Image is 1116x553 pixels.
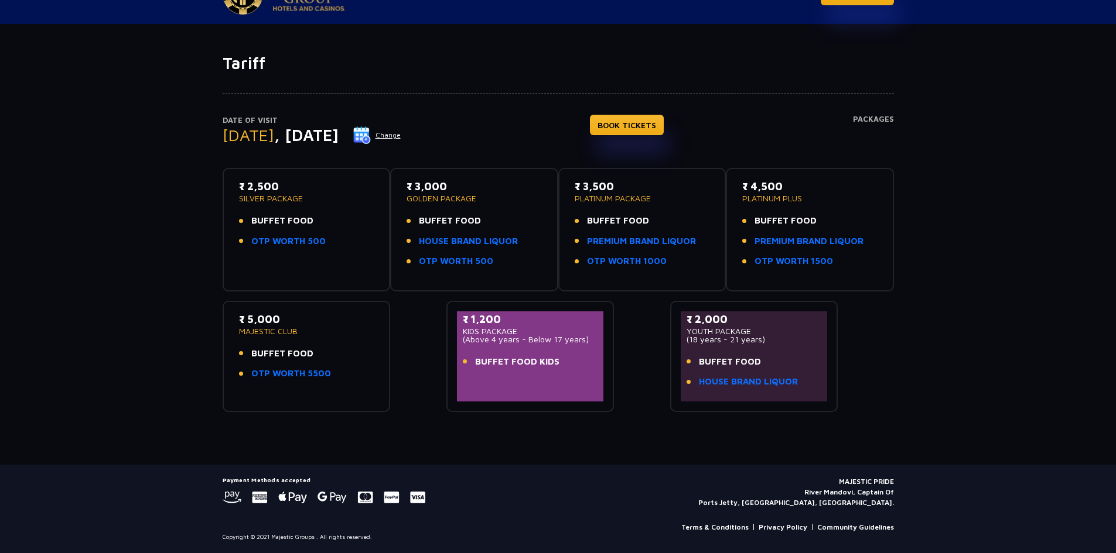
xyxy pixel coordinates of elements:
p: Date of Visit [223,115,401,126]
span: BUFFET FOOD [251,347,313,360]
span: [DATE] [223,125,274,145]
p: ₹ 5,000 [239,311,374,327]
p: GOLDEN PACKAGE [407,194,542,202]
p: KIDS PACKAGE [463,327,598,335]
p: ₹ 2,500 [239,178,374,194]
span: BUFFET FOOD [419,214,481,228]
button: Change [353,126,401,145]
a: Community Guidelines [817,522,894,533]
a: OTP WORTH 5500 [251,367,331,380]
p: (Above 4 years - Below 17 years) [463,335,598,344]
p: (18 years - 21 years) [687,335,822,344]
p: ₹ 3,000 [407,178,542,194]
span: , [DATE] [274,125,339,145]
a: Terms & Conditions [681,522,749,533]
span: BUFFET FOOD [251,214,313,228]
a: PREMIUM BRAND LIQUOR [587,235,696,248]
p: SILVER PACKAGE [239,194,374,202]
p: MAJESTIC PRIDE River Mandovi, Captain Of Ports Jetty, [GEOGRAPHIC_DATA], [GEOGRAPHIC_DATA]. [698,476,894,508]
a: OTP WORTH 500 [251,235,326,248]
p: ₹ 1,200 [463,311,598,327]
a: OTP WORTH 1000 [587,255,667,268]
a: BOOK TICKETS [590,115,664,135]
h5: Payment Methods accepted [223,476,425,483]
p: PLATINUM PACKAGE [575,194,710,202]
a: PREMIUM BRAND LIQUOR [755,235,864,248]
p: ₹ 2,000 [687,311,822,327]
a: Privacy Policy [759,522,807,533]
span: BUFFET FOOD [587,214,649,228]
a: HOUSE BRAND LIQUOR [699,375,798,389]
h4: Packages [853,115,894,157]
span: BUFFET FOOD KIDS [475,355,559,369]
span: BUFFET FOOD [755,214,817,228]
p: ₹ 4,500 [742,178,878,194]
p: YOUTH PACKAGE [687,327,822,335]
p: PLATINUM PLUS [742,194,878,202]
h1: Tariff [223,53,894,73]
span: BUFFET FOOD [699,355,761,369]
a: HOUSE BRAND LIQUOR [419,235,518,248]
a: OTP WORTH 500 [419,255,493,268]
a: OTP WORTH 1500 [755,255,833,268]
p: Copyright © 2021 Majestic Groups . All rights reserved. [223,533,372,541]
p: MAJESTIC CLUB [239,327,374,335]
p: ₹ 3,500 [575,178,710,194]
